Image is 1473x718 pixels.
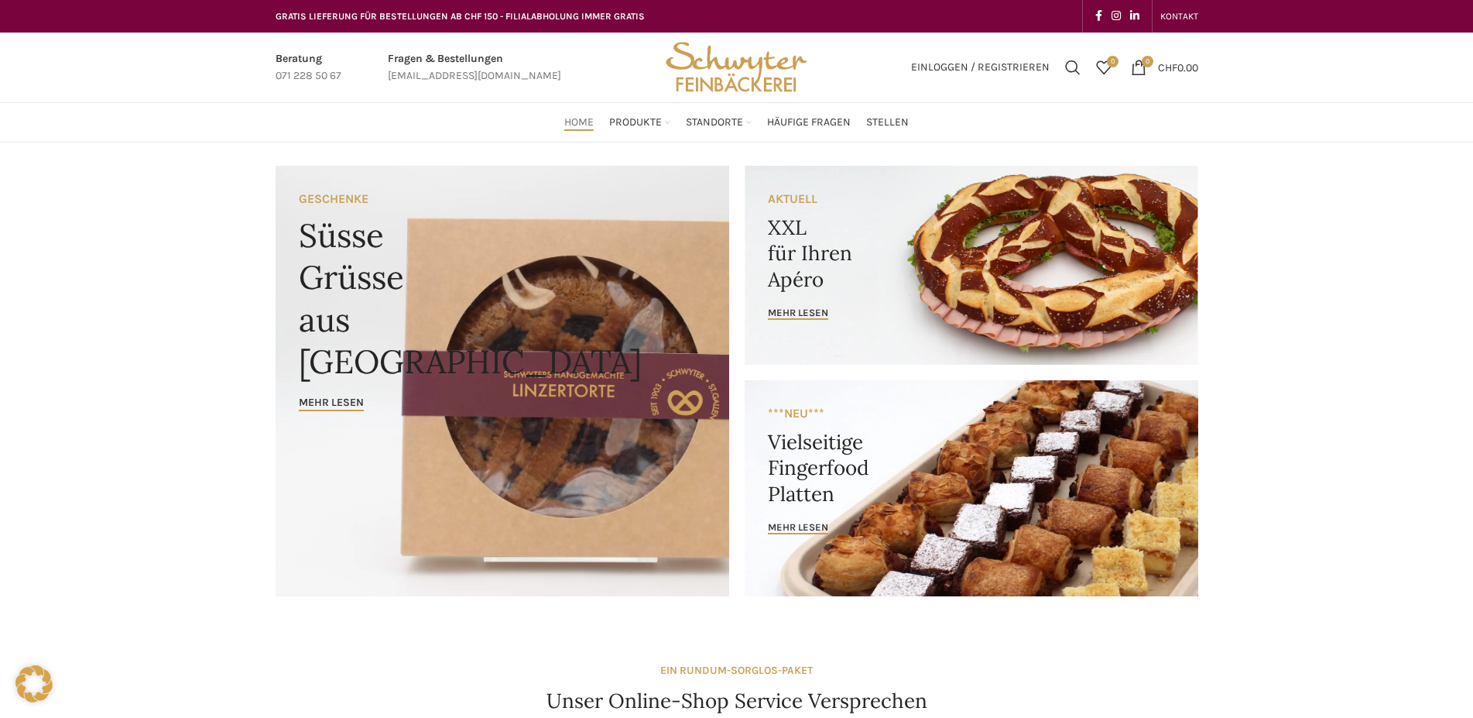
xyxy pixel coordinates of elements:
a: Einloggen / Registrieren [903,52,1057,83]
span: Häufige Fragen [767,115,851,130]
a: Standorte [686,107,752,138]
a: Banner link [745,380,1198,596]
span: Stellen [866,115,909,130]
a: Site logo [660,60,812,73]
a: Instagram social link [1107,5,1125,27]
span: CHF [1158,60,1177,74]
div: Meine Wunschliste [1088,52,1119,83]
a: Häufige Fragen [767,107,851,138]
span: 0 [1107,56,1118,67]
a: 0 [1088,52,1119,83]
h4: Unser Online-Shop Service Versprechen [546,687,927,715]
a: Infobox link [276,50,341,85]
a: Banner link [276,166,729,596]
a: Infobox link [388,50,561,85]
strong: EIN RUNDUM-SORGLOS-PAKET [660,664,813,677]
a: 0 CHF0.00 [1123,52,1206,83]
span: GRATIS LIEFERUNG FÜR BESTELLUNGEN AB CHF 150 - FILIALABHOLUNG IMMER GRATIS [276,11,645,22]
a: Facebook social link [1091,5,1107,27]
a: Linkedin social link [1125,5,1144,27]
bdi: 0.00 [1158,60,1198,74]
a: Home [564,107,594,138]
img: Bäckerei Schwyter [660,33,812,102]
span: Home [564,115,594,130]
div: Secondary navigation [1153,1,1206,32]
span: 0 [1142,56,1153,67]
a: Produkte [609,107,670,138]
span: KONTAKT [1160,11,1198,22]
a: Stellen [866,107,909,138]
a: Banner link [745,166,1198,365]
div: Main navigation [268,107,1206,138]
span: Einloggen / Registrieren [911,62,1050,73]
a: KONTAKT [1160,1,1198,32]
span: Standorte [686,115,743,130]
a: Suchen [1057,52,1088,83]
span: Produkte [609,115,662,130]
